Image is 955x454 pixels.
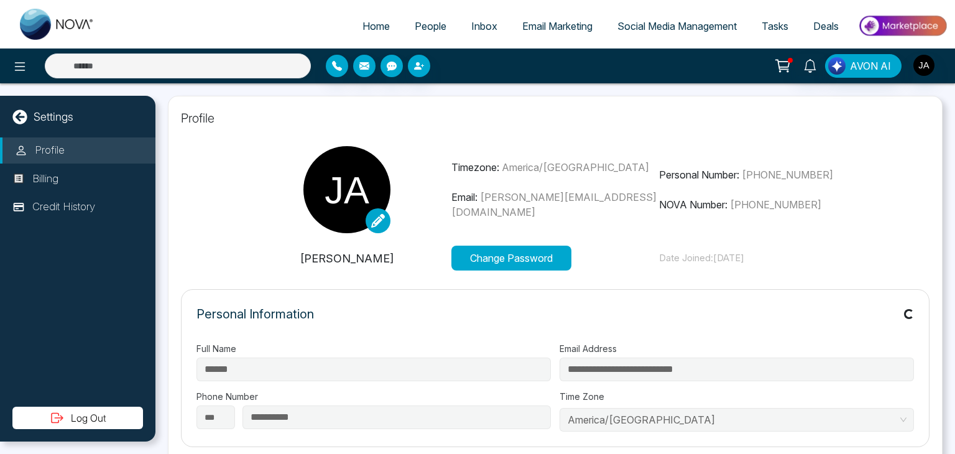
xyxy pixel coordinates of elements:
[617,20,737,32] span: Social Media Management
[857,12,948,40] img: Market-place.gif
[415,20,446,32] span: People
[35,142,65,159] p: Profile
[659,251,867,266] p: Date Joined: [DATE]
[471,20,497,32] span: Inbox
[451,191,657,218] span: [PERSON_NAME][EMAIL_ADDRESS][DOMAIN_NAME]
[659,197,867,212] p: NOVA Number:
[32,171,58,187] p: Billing
[510,14,605,38] a: Email Marketing
[522,20,593,32] span: Email Marketing
[181,109,930,127] p: Profile
[451,246,571,271] button: Change Password
[605,14,749,38] a: Social Media Management
[825,54,902,78] button: AVON AI
[451,190,660,220] p: Email:
[362,20,390,32] span: Home
[451,160,660,175] p: Timezone:
[20,9,95,40] img: Nova CRM Logo
[459,14,510,38] a: Inbox
[659,167,867,182] p: Personal Number:
[350,14,402,38] a: Home
[730,198,821,211] span: [PHONE_NUMBER]
[196,305,314,323] p: Personal Information
[762,20,788,32] span: Tasks
[828,57,846,75] img: Lead Flow
[196,390,551,403] label: Phone Number
[12,407,143,429] button: Log Out
[196,342,551,355] label: Full Name
[850,58,891,73] span: AVON AI
[801,14,851,38] a: Deals
[34,108,73,125] p: Settings
[568,410,906,429] span: America/Toronto
[560,390,914,403] label: Time Zone
[32,199,95,215] p: Credit History
[402,14,459,38] a: People
[560,342,914,355] label: Email Address
[913,55,934,76] img: User Avatar
[749,14,801,38] a: Tasks
[502,161,649,174] span: America/[GEOGRAPHIC_DATA]
[243,250,451,267] p: [PERSON_NAME]
[742,169,833,181] span: [PHONE_NUMBER]
[813,20,839,32] span: Deals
